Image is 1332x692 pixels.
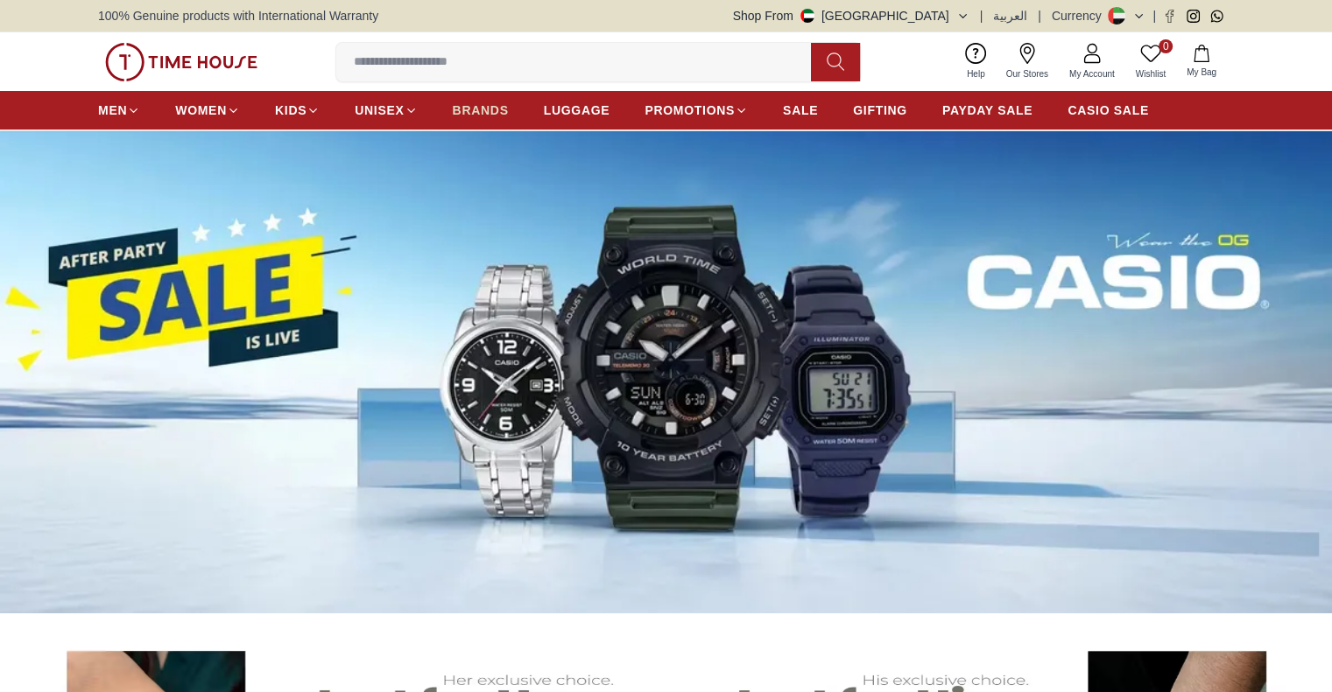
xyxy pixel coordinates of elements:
[1176,41,1227,82] button: My Bag
[98,101,127,119] span: MEN
[105,43,257,81] img: ...
[1068,94,1149,126] a: CASIO SALE
[942,101,1032,119] span: PAYDAY SALE
[1125,39,1176,84] a: 0Wishlist
[1129,67,1173,80] span: Wishlist
[645,94,748,126] a: PROMOTIONS
[783,101,818,119] span: SALE
[942,94,1032,126] a: PAYDAY SALE
[1068,101,1149,119] span: CASIO SALE
[544,94,610,126] a: LUGGAGE
[645,101,735,119] span: PROMOTIONS
[544,101,610,119] span: LUGGAGE
[1152,7,1156,24] span: |
[996,39,1059,84] a: Our Stores
[1187,10,1200,23] a: Instagram
[853,101,907,119] span: GIFTING
[453,101,509,119] span: BRANDS
[453,94,509,126] a: BRANDS
[783,94,818,126] a: SALE
[853,94,907,126] a: GIFTING
[98,94,140,126] a: MEN
[993,7,1027,24] button: العربية
[355,101,404,119] span: UNISEX
[1038,7,1041,24] span: |
[175,94,240,126] a: WOMEN
[956,39,996,84] a: Help
[1052,7,1109,24] div: Currency
[960,67,992,80] span: Help
[275,94,320,126] a: KIDS
[275,101,307,119] span: KIDS
[1062,67,1122,80] span: My Account
[1163,10,1176,23] a: Facebook
[355,94,417,126] a: UNISEX
[980,7,983,24] span: |
[800,9,814,23] img: United Arab Emirates
[175,101,227,119] span: WOMEN
[999,67,1055,80] span: Our Stores
[1159,39,1173,53] span: 0
[1180,66,1223,79] span: My Bag
[733,7,969,24] button: Shop From[GEOGRAPHIC_DATA]
[98,7,378,24] span: 100% Genuine products with International Warranty
[1210,10,1223,23] a: Whatsapp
